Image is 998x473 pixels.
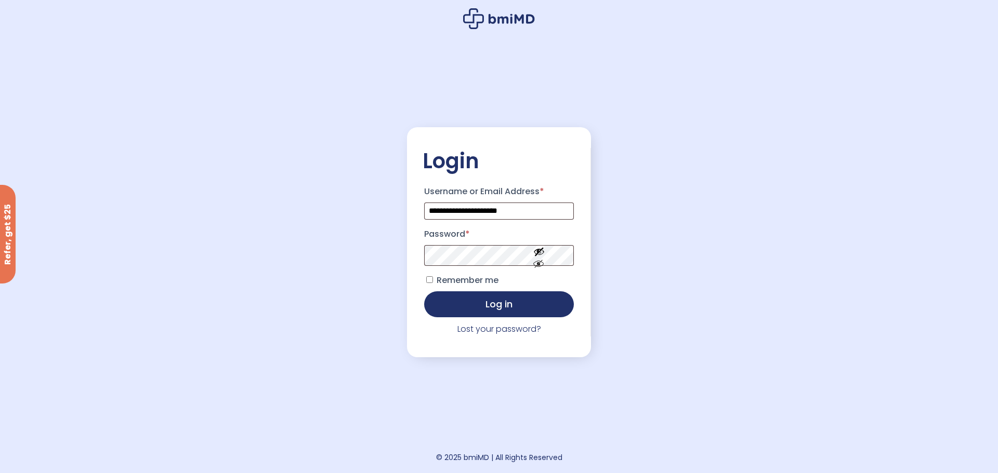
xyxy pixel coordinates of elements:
[457,323,541,335] a: Lost your password?
[437,274,498,286] span: Remember me
[423,148,575,174] h2: Login
[436,450,562,465] div: © 2025 bmiMD | All Rights Reserved
[424,291,574,317] button: Log in
[426,276,433,283] input: Remember me
[424,226,574,242] label: Password
[424,183,574,200] label: Username or Email Address
[510,237,568,273] button: Show password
